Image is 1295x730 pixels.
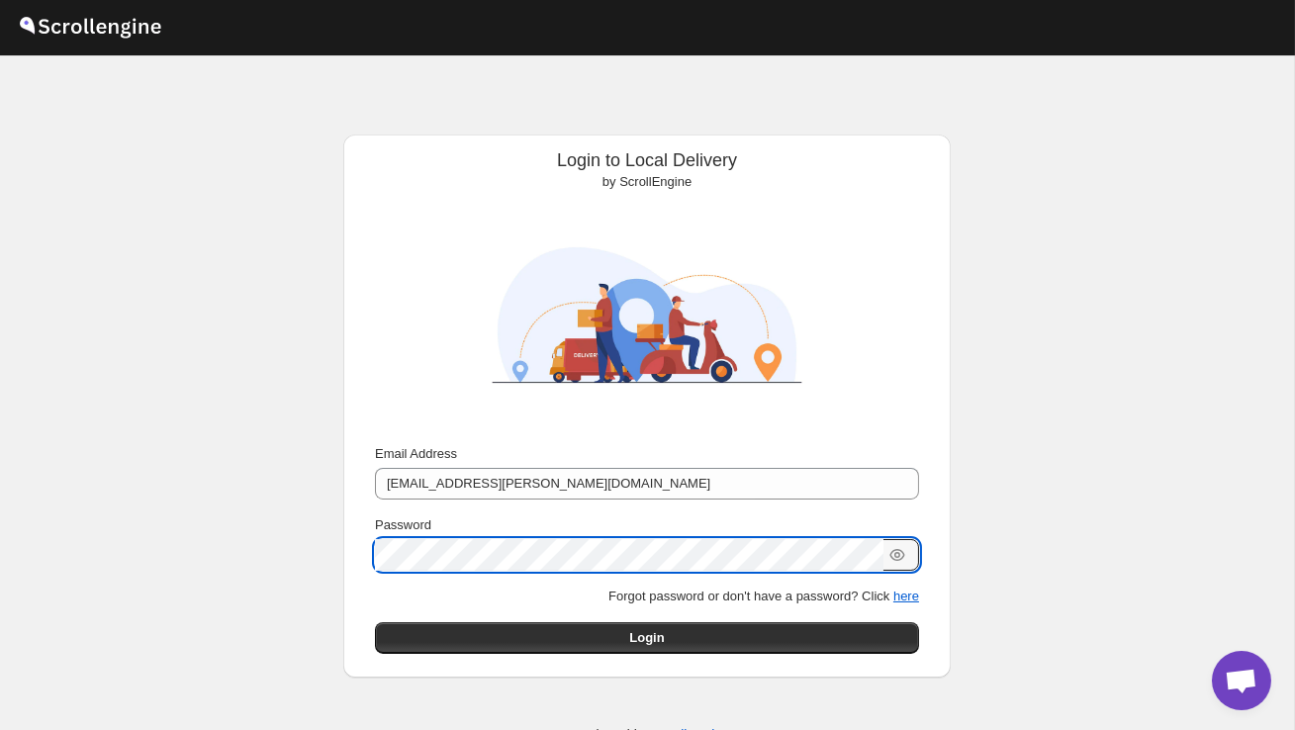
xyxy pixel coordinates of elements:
[629,628,664,648] span: Login
[375,587,919,606] p: Forgot password or don't have a password? Click
[893,589,919,603] button: here
[474,200,820,430] img: ScrollEngine
[375,517,431,532] span: Password
[375,622,919,654] button: Login
[1212,651,1271,710] a: Open chat
[359,150,935,192] div: Login to Local Delivery
[602,174,692,189] span: by ScrollEngine
[375,446,457,461] span: Email Address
